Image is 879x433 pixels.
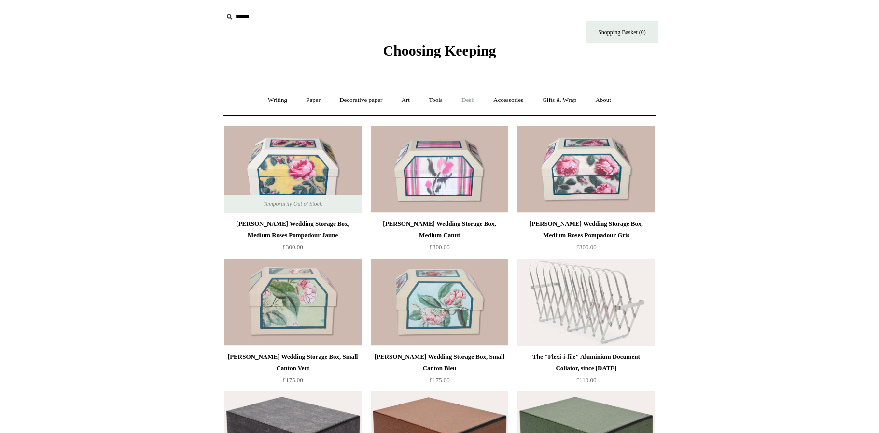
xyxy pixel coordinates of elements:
[227,351,359,374] div: [PERSON_NAME] Wedding Storage Box, Small Canton Vert
[533,87,585,113] a: Gifts & Wrap
[420,87,451,113] a: Tools
[520,351,652,374] div: The "Flexi-i-file" Aluminium Document Collator, since [DATE]
[282,244,303,251] span: £300.00
[429,376,449,384] span: £175.00
[297,87,329,113] a: Paper
[517,351,655,390] a: The "Flexi-i-file" Aluminium Document Collator, since [DATE] £110.00
[393,87,419,113] a: Art
[576,376,597,384] span: £110.00
[371,126,508,213] a: Antoinette Poisson Wedding Storage Box, Medium Canut Antoinette Poisson Wedding Storage Box, Medi...
[259,87,296,113] a: Writing
[517,218,655,258] a: [PERSON_NAME] Wedding Storage Box, Medium Roses Pompadour Gris £300.00
[517,126,655,213] img: Antoinette Poisson Wedding Storage Box, Medium Roses Pompadour Gris
[429,244,449,251] span: £300.00
[586,21,658,43] a: Shopping Basket (0)
[224,259,362,346] a: Antoinette Poisson Wedding Storage Box, Small Canton Vert Antoinette Poisson Wedding Storage Box,...
[371,259,508,346] img: Antoinette Poisson Wedding Storage Box, Small Canton Bleu
[517,126,655,213] a: Antoinette Poisson Wedding Storage Box, Medium Roses Pompadour Gris Antoinette Poisson Wedding St...
[224,259,362,346] img: Antoinette Poisson Wedding Storage Box, Small Canton Vert
[520,218,652,241] div: [PERSON_NAME] Wedding Storage Box, Medium Roses Pompadour Gris
[383,50,496,57] a: Choosing Keeping
[453,87,483,113] a: Desk
[331,87,391,113] a: Decorative paper
[371,218,508,258] a: [PERSON_NAME] Wedding Storage Box, Medium Canut £300.00
[383,43,496,58] span: Choosing Keeping
[517,259,655,346] a: The "Flexi-i-file" Aluminium Document Collator, since 1941 The "Flexi-i-file" Aluminium Document ...
[254,195,332,213] span: Temporarily Out of Stock
[227,218,359,241] div: [PERSON_NAME] Wedding Storage Box, Medium Roses Pompadour Jaune
[224,126,362,213] img: Antoinette Poisson Wedding Storage Box, Medium Roses Pompadour Jaune
[517,259,655,346] img: The "Flexi-i-file" Aluminium Document Collator, since 1941
[576,244,596,251] span: £300.00
[371,126,508,213] img: Antoinette Poisson Wedding Storage Box, Medium Canut
[373,351,505,374] div: [PERSON_NAME] Wedding Storage Box, Small Canton Bleu
[224,351,362,390] a: [PERSON_NAME] Wedding Storage Box, Small Canton Vert £175.00
[373,218,505,241] div: [PERSON_NAME] Wedding Storage Box, Medium Canut
[224,126,362,213] a: Antoinette Poisson Wedding Storage Box, Medium Roses Pompadour Jaune Antoinette Poisson Wedding S...
[371,259,508,346] a: Antoinette Poisson Wedding Storage Box, Small Canton Bleu Antoinette Poisson Wedding Storage Box,...
[282,376,303,384] span: £175.00
[224,218,362,258] a: [PERSON_NAME] Wedding Storage Box, Medium Roses Pompadour Jaune £300.00
[485,87,532,113] a: Accessories
[371,351,508,390] a: [PERSON_NAME] Wedding Storage Box, Small Canton Bleu £175.00
[586,87,620,113] a: About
